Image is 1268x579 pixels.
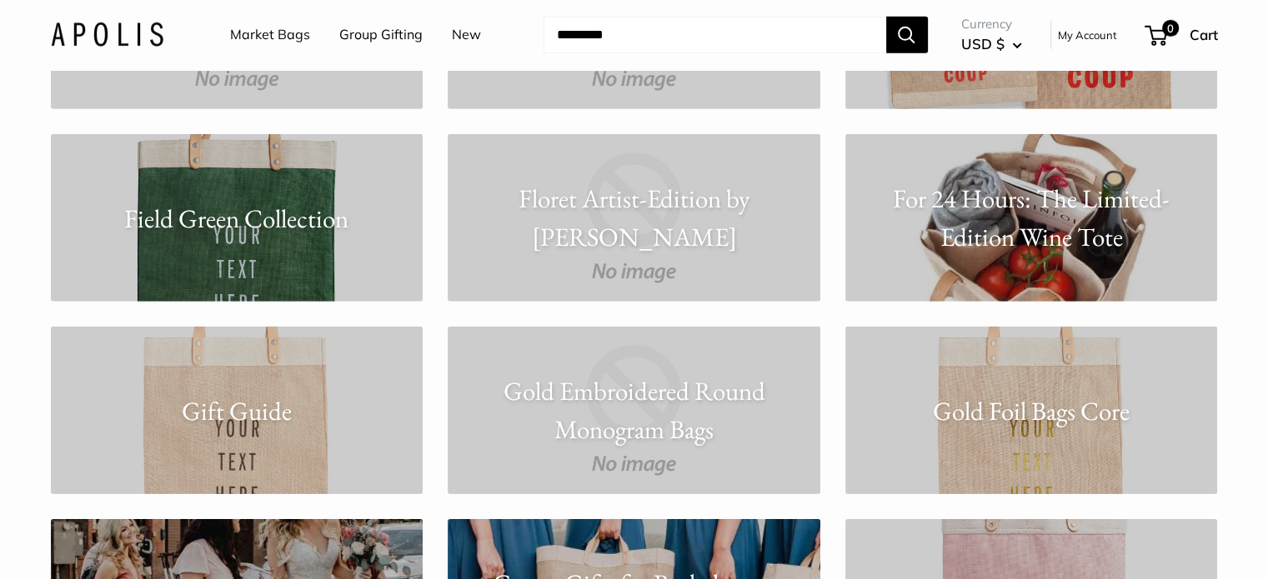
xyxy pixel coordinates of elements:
[339,22,423,47] a: Group Gifting
[13,516,178,566] iframe: Sign Up via Text for Offers
[1161,20,1178,37] span: 0
[845,179,1218,257] p: For 24 Hours: The Limited-Edition Wine Tote
[51,22,163,47] img: Apolis
[886,17,928,53] button: Search
[448,327,820,494] a: Gold Embroidered Round Monogram Bags
[51,134,424,302] a: Field Green Collection
[845,134,1218,302] a: For 24 Hours: The Limited-Edition Wine Tote
[51,392,424,431] p: Gift Guide
[845,392,1218,431] p: Gold Foil Bags Core
[452,22,481,47] a: New
[230,22,310,47] a: Market Bags
[448,372,820,449] p: Gold Embroidered Round Monogram Bags
[1058,25,1117,45] a: My Account
[845,327,1218,494] a: Gold Foil Bags Core
[961,35,1005,52] span: USD $
[448,179,820,257] p: Floret Artist-Edition by [PERSON_NAME]
[961,31,1022,57] button: USD $
[1190,26,1218,43] span: Cart
[51,327,424,494] a: Gift Guide
[51,199,424,238] p: Field Green Collection
[1146,22,1218,48] a: 0 Cart
[961,12,1022,36] span: Currency
[448,134,820,302] a: Floret Artist-Edition by [PERSON_NAME]
[544,17,886,53] input: Search...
